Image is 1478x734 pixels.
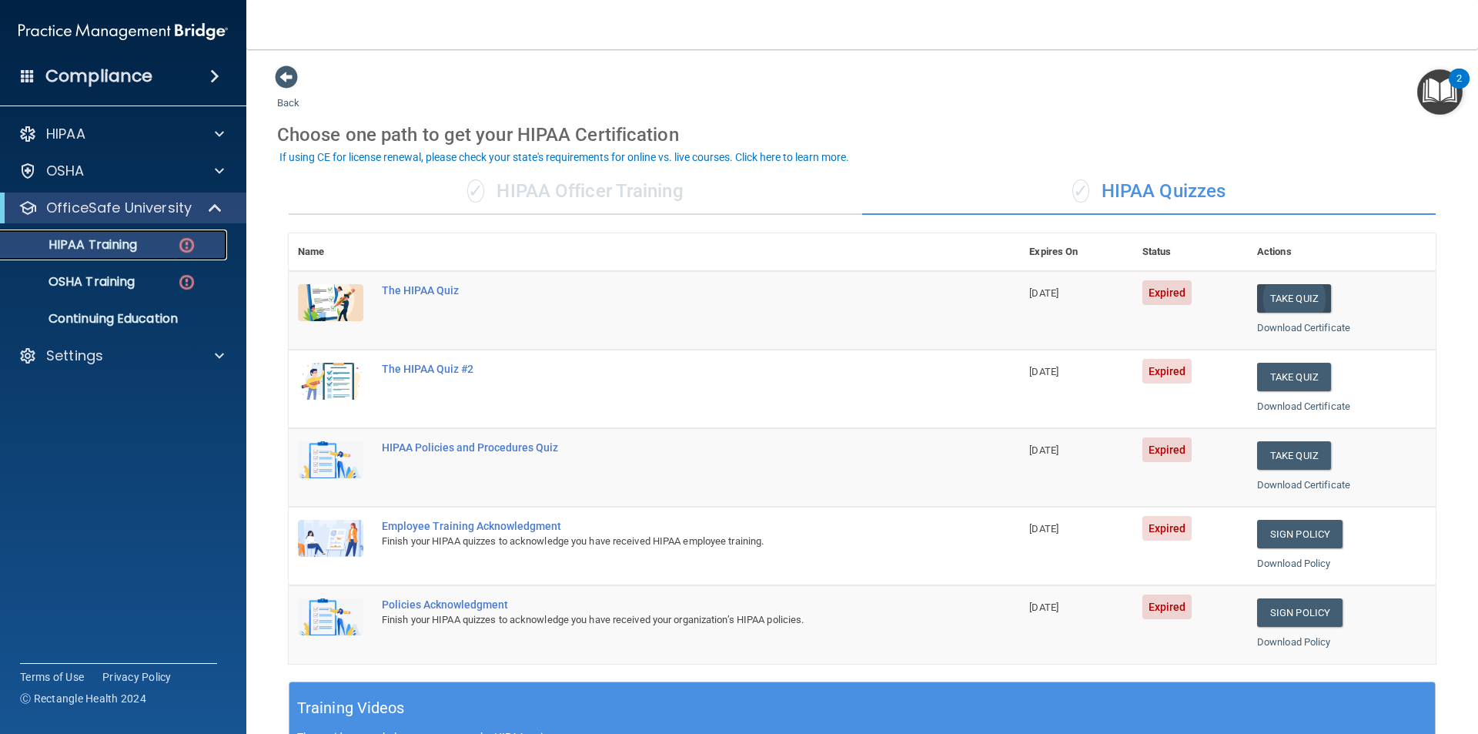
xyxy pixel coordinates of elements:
[1257,479,1350,491] a: Download Certificate
[177,273,196,292] img: danger-circle.6113f641.png
[1257,363,1331,391] button: Take Quiz
[10,311,220,327] p: Continuing Education
[46,347,103,365] p: Settings
[382,598,943,611] div: Policies Acknowledgment
[18,16,228,47] img: PMB logo
[382,532,943,551] div: Finish your HIPAA quizzes to acknowledge you have received HIPAA employee training.
[1257,441,1331,470] button: Take Quiz
[1020,233,1132,271] th: Expires On
[46,125,85,143] p: HIPAA
[382,363,943,375] div: The HIPAA Quiz #2
[1029,602,1058,613] span: [DATE]
[277,79,299,109] a: Back
[18,347,224,365] a: Settings
[1401,628,1460,686] iframe: Drift Widget Chat Controller
[1029,444,1058,456] span: [DATE]
[102,669,172,685] a: Privacy Policy
[1142,595,1192,619] span: Expired
[1257,520,1343,548] a: Sign Policy
[1142,516,1192,541] span: Expired
[862,169,1436,215] div: HIPAA Quizzes
[1257,558,1331,569] a: Download Policy
[46,162,85,180] p: OSHA
[277,149,851,165] button: If using CE for license renewal, please check your state's requirements for online vs. live cours...
[1257,401,1350,412] a: Download Certificate
[1248,233,1436,271] th: Actions
[1257,322,1350,333] a: Download Certificate
[18,125,224,143] a: HIPAA
[10,237,137,253] p: HIPAA Training
[289,233,373,271] th: Name
[1142,359,1192,384] span: Expired
[277,112,1447,157] div: Choose one path to get your HIPAA Certification
[289,169,862,215] div: HIPAA Officer Training
[1072,179,1089,203] span: ✓
[1133,233,1248,271] th: Status
[382,520,943,532] div: Employee Training Acknowledgment
[1257,284,1331,313] button: Take Quiz
[1417,69,1463,115] button: Open Resource Center, 2 new notifications
[18,162,224,180] a: OSHA
[1456,79,1462,99] div: 2
[20,691,146,706] span: Ⓒ Rectangle Health 2024
[18,199,223,217] a: OfficeSafe University
[20,669,84,685] a: Terms of Use
[1029,287,1058,299] span: [DATE]
[382,441,943,454] div: HIPAA Policies and Procedures Quiz
[1142,437,1192,462] span: Expired
[46,199,192,217] p: OfficeSafe University
[1029,523,1058,535] span: [DATE]
[1142,280,1192,305] span: Expired
[382,611,943,629] div: Finish your HIPAA quizzes to acknowledge you have received your organization’s HIPAA policies.
[297,695,405,722] h5: Training Videos
[1029,366,1058,377] span: [DATE]
[382,284,943,297] div: The HIPAA Quiz
[279,152,849,163] div: If using CE for license renewal, please check your state's requirements for online vs. live cours...
[45,65,152,87] h4: Compliance
[177,236,196,255] img: danger-circle.6113f641.png
[10,274,135,290] p: OSHA Training
[1257,598,1343,627] a: Sign Policy
[1257,636,1331,648] a: Download Policy
[467,179,484,203] span: ✓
